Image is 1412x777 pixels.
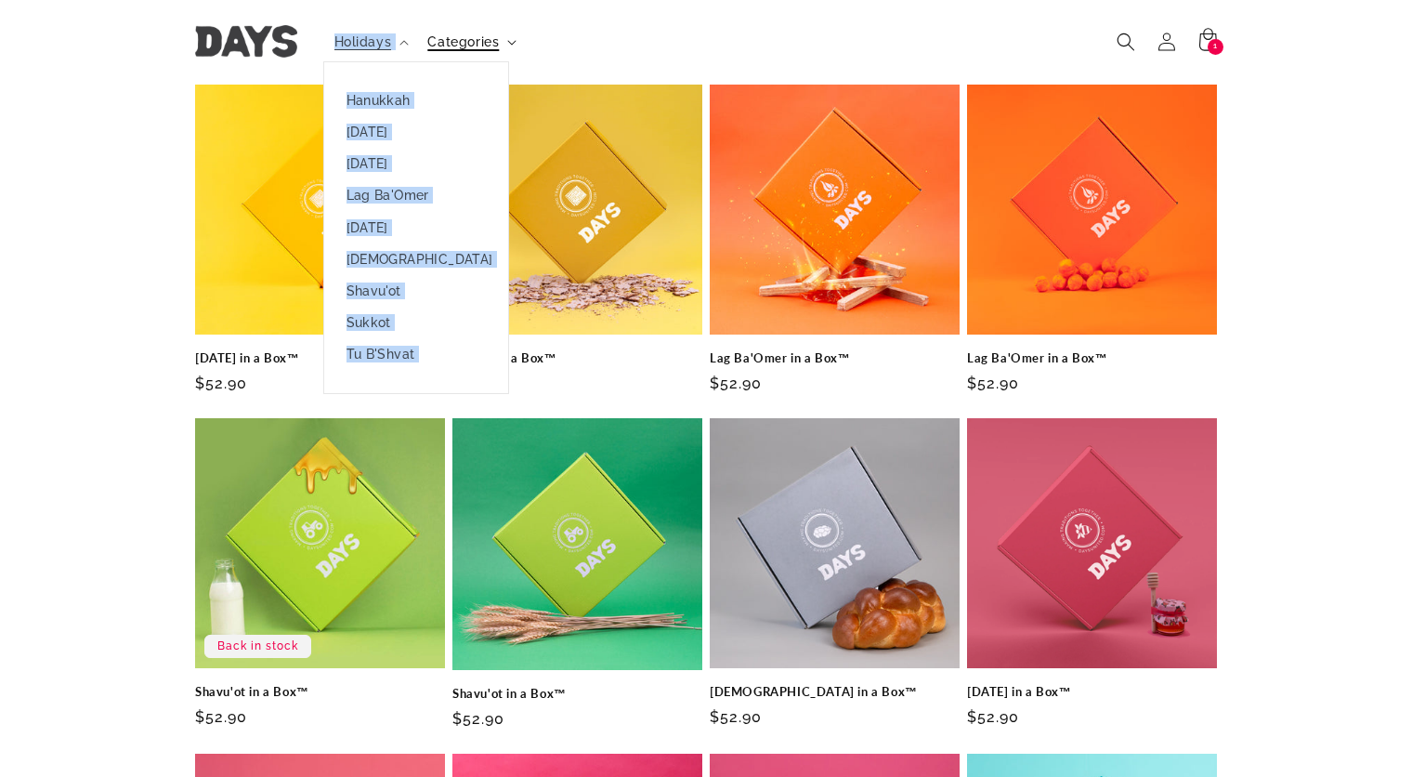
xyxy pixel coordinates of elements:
a: [DEMOGRAPHIC_DATA] [324,244,508,275]
a: [DATE] in a Box™ [195,350,445,366]
a: [DATE] in a Box™ [452,350,702,366]
span: Holidays [334,33,392,50]
a: Hanukkah [324,85,508,116]
span: 1 [1213,39,1218,55]
a: Lag Ba'Omer in a Box™ [967,350,1217,366]
a: Shavu'ot [324,275,508,307]
a: Lag Ba'Omer in a Box™ [710,350,960,366]
a: Shavu'ot in a Box™ [195,684,445,700]
a: Sukkot [324,307,508,338]
a: [DATE] [324,212,508,244]
span: Categories [427,33,499,50]
a: Shavu'ot in a Box™ [452,686,702,702]
a: [DATE] in a Box™ [967,684,1217,700]
a: [DATE] [324,148,508,179]
a: [DATE] [324,116,508,148]
img: Days United [195,26,297,59]
a: Lag Ba'Omer [324,180,508,212]
summary: Search [1105,21,1146,62]
summary: Holidays [323,22,417,61]
a: Tu B'Shvat [324,339,508,371]
a: [DEMOGRAPHIC_DATA] in a Box™ [710,684,960,700]
summary: Categories [416,22,524,61]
